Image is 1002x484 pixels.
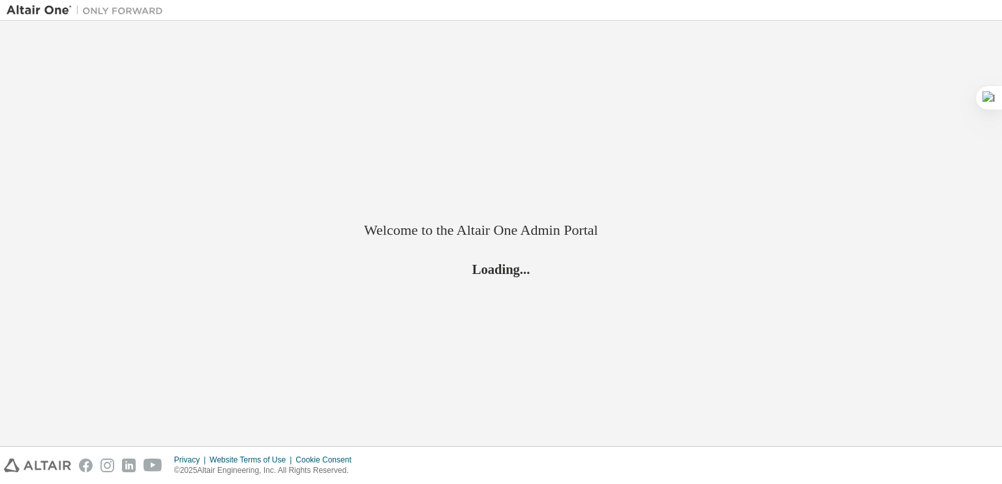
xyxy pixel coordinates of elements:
[174,455,209,465] div: Privacy
[364,261,638,278] h2: Loading...
[100,459,114,472] img: instagram.svg
[122,459,136,472] img: linkedin.svg
[296,455,359,465] div: Cookie Consent
[7,4,170,17] img: Altair One
[174,465,359,476] p: © 2025 Altair Engineering, Inc. All Rights Reserved.
[364,221,638,239] h2: Welcome to the Altair One Admin Portal
[4,459,71,472] img: altair_logo.svg
[209,455,296,465] div: Website Terms of Use
[79,459,93,472] img: facebook.svg
[144,459,162,472] img: youtube.svg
